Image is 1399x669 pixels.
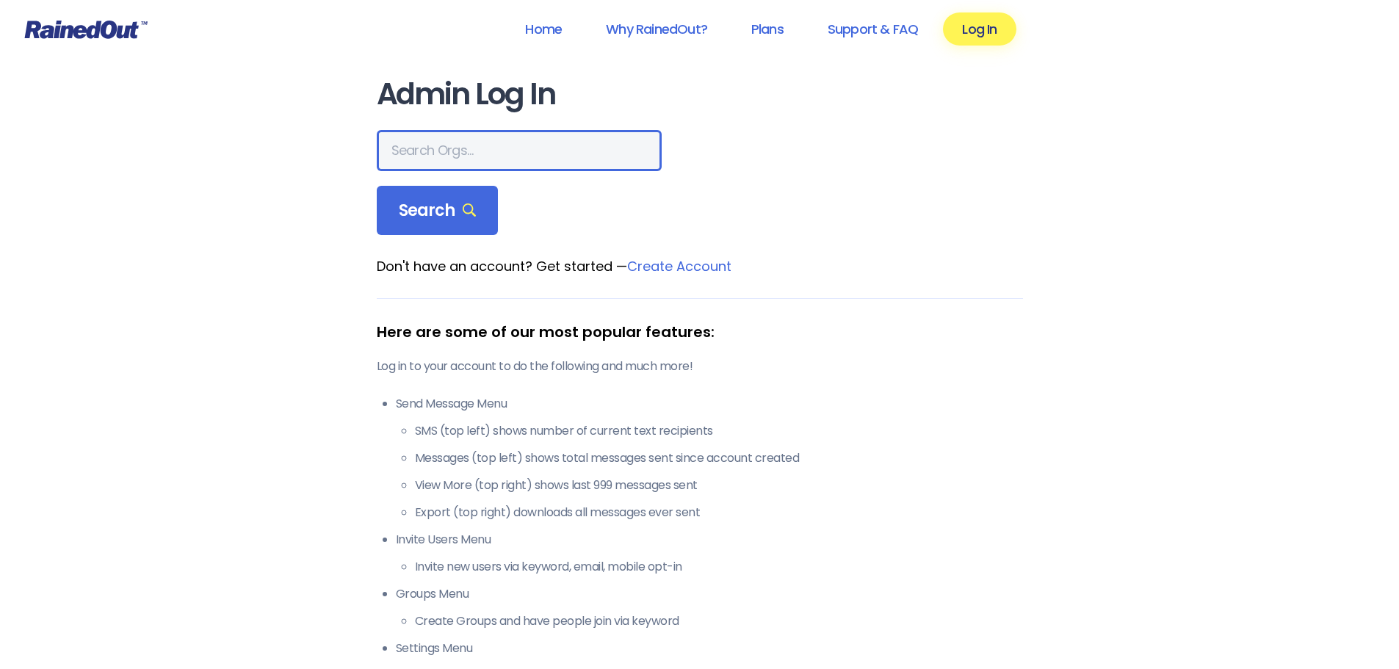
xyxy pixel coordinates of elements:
li: View More (top right) shows last 999 messages sent [415,477,1023,494]
a: Create Account [627,257,731,275]
a: Why RainedOut? [587,12,726,46]
li: Groups Menu [396,585,1023,630]
p: Log in to your account to do the following and much more! [377,358,1023,375]
li: Export (top right) downloads all messages ever sent [415,504,1023,521]
div: Here are some of our most popular features: [377,321,1023,343]
span: Search [399,200,477,221]
a: Home [506,12,581,46]
input: Search Orgs… [377,130,662,171]
h1: Admin Log In [377,78,1023,111]
div: Search [377,186,499,236]
li: Create Groups and have people join via keyword [415,612,1023,630]
a: Support & FAQ [809,12,937,46]
li: Messages (top left) shows total messages sent since account created [415,449,1023,467]
a: Log In [943,12,1016,46]
li: Invite Users Menu [396,531,1023,576]
a: Plans [732,12,803,46]
li: Send Message Menu [396,395,1023,521]
li: SMS (top left) shows number of current text recipients [415,422,1023,440]
li: Invite new users via keyword, email, mobile opt-in [415,558,1023,576]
